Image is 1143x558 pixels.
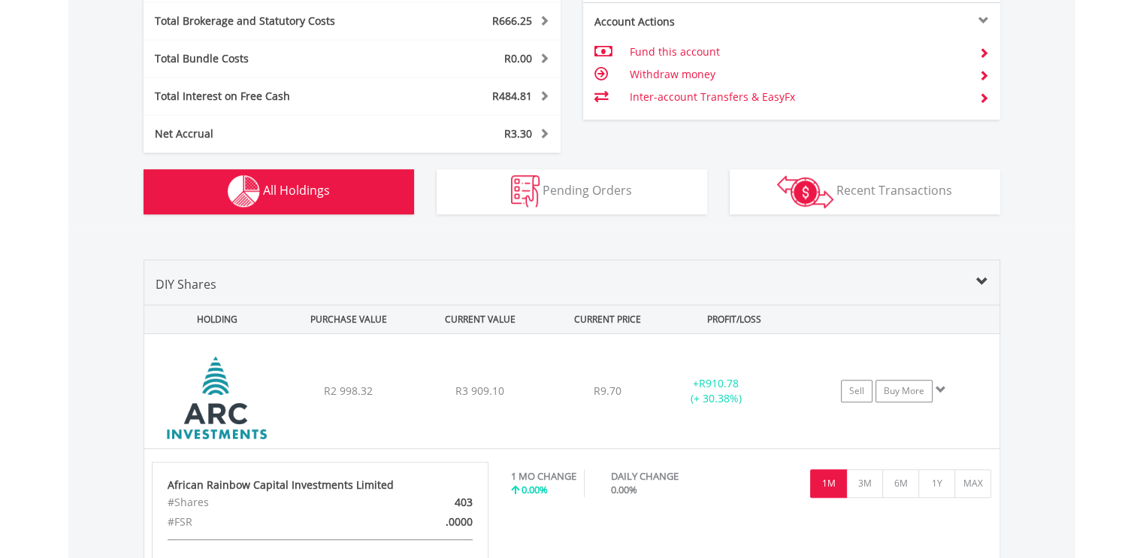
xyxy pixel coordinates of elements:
[875,380,933,402] a: Buy More
[629,41,966,63] td: Fund this account
[629,63,966,86] td: Withdraw money
[455,384,504,398] span: R3 909.10
[611,469,731,484] div: DAILY CHANGE
[374,493,483,512] div: 403
[583,14,792,29] div: Account Actions
[660,376,773,406] div: + (+ 30.38%)
[670,305,799,333] div: PROFIT/LOSS
[324,384,373,398] span: R2 998.32
[144,51,387,66] div: Total Bundle Costs
[511,469,576,484] div: 1 MO CHANGE
[699,376,739,390] span: R910.78
[511,175,540,208] img: pending_instructions-wht.png
[810,469,847,498] button: 1M
[144,126,387,141] div: Net Accrual
[730,169,1000,214] button: Recent Transactions
[841,380,872,402] a: Sell
[144,169,414,214] button: All Holdings
[846,469,883,498] button: 3M
[504,126,532,141] span: R3.30
[416,305,545,333] div: CURRENT VALUE
[228,175,260,208] img: holdings-wht.png
[168,478,473,493] div: African Rainbow Capital Investments Limited
[374,512,483,532] div: .0000
[882,469,919,498] button: 6M
[145,305,282,333] div: HOLDING
[522,483,548,496] span: 0.00%
[611,483,637,496] span: 0.00%
[594,384,621,398] span: R9.70
[547,305,667,333] div: CURRENT PRICE
[836,182,952,199] span: Recent Transactions
[144,89,387,104] div: Total Interest on Free Cash
[777,175,833,208] img: transactions-zar-wht.png
[918,469,955,498] button: 1Y
[156,276,216,293] span: DIY Shares
[144,14,387,29] div: Total Brokerage and Statutory Costs
[437,169,707,214] button: Pending Orders
[156,493,375,512] div: #Shares
[543,182,632,199] span: Pending Orders
[285,305,413,333] div: PURCHASE VALUE
[629,86,966,108] td: Inter-account Transfers & EasyFx
[156,512,375,532] div: #FSR
[504,51,532,65] span: R0.00
[263,182,330,199] span: All Holdings
[152,353,281,444] img: EQU.ZA.AIL.png
[492,89,532,103] span: R484.81
[954,469,991,498] button: MAX
[492,14,532,28] span: R666.25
